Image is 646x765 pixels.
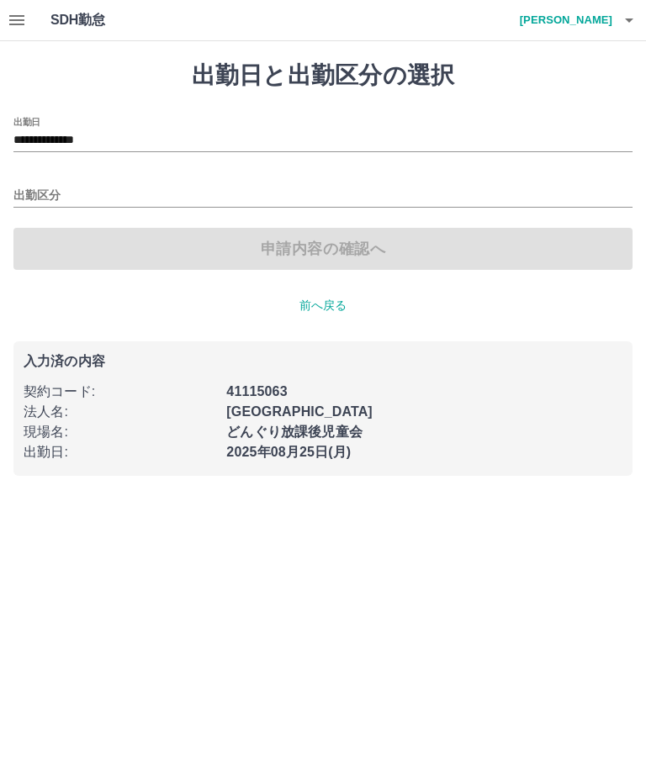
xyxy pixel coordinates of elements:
h1: 出勤日と出勤区分の選択 [13,61,633,90]
p: 法人名 : [24,402,216,422]
p: 現場名 : [24,422,216,442]
b: 2025年08月25日(月) [226,445,351,459]
b: 41115063 [226,384,287,398]
p: 契約コード : [24,382,216,402]
p: 前へ戻る [13,297,633,314]
b: [GEOGRAPHIC_DATA] [226,404,373,419]
p: 出勤日 : [24,442,216,462]
b: どんぐり放課後児童会 [226,425,363,439]
p: 入力済の内容 [24,355,622,368]
label: 出勤日 [13,115,40,128]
